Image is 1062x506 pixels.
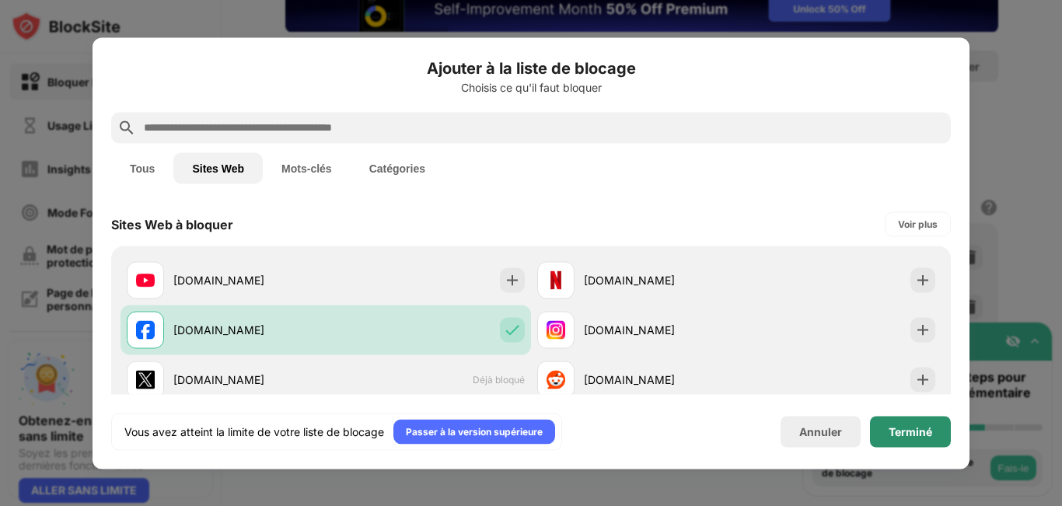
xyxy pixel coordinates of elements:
img: favicons [136,370,155,389]
div: [DOMAIN_NAME] [584,272,736,288]
button: Mots-clés [263,152,351,183]
div: Voir plus [898,216,938,232]
img: favicons [136,270,155,289]
img: favicons [136,320,155,339]
div: Sites Web à bloquer [111,216,233,232]
img: favicons [547,370,565,389]
img: favicons [547,270,565,289]
div: Vous avez atteint la limite de votre liste de blocage [124,424,384,439]
div: Passer à la version supérieure [406,424,543,439]
div: [DOMAIN_NAME] [584,322,736,338]
button: Sites Web [173,152,263,183]
div: [DOMAIN_NAME] [173,322,326,338]
div: [DOMAIN_NAME] [584,372,736,388]
h6: Ajouter à la liste de blocage [111,56,951,79]
div: Terminé [889,425,932,438]
div: Choisis ce qu'il faut bloquer [111,81,951,93]
div: [DOMAIN_NAME] [173,272,326,288]
div: [DOMAIN_NAME] [173,372,326,388]
button: Catégories [351,152,444,183]
div: Annuler [799,425,842,438]
img: search.svg [117,118,136,137]
button: Tous [111,152,173,183]
img: favicons [547,320,565,339]
span: Déjà bloqué [473,374,525,386]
